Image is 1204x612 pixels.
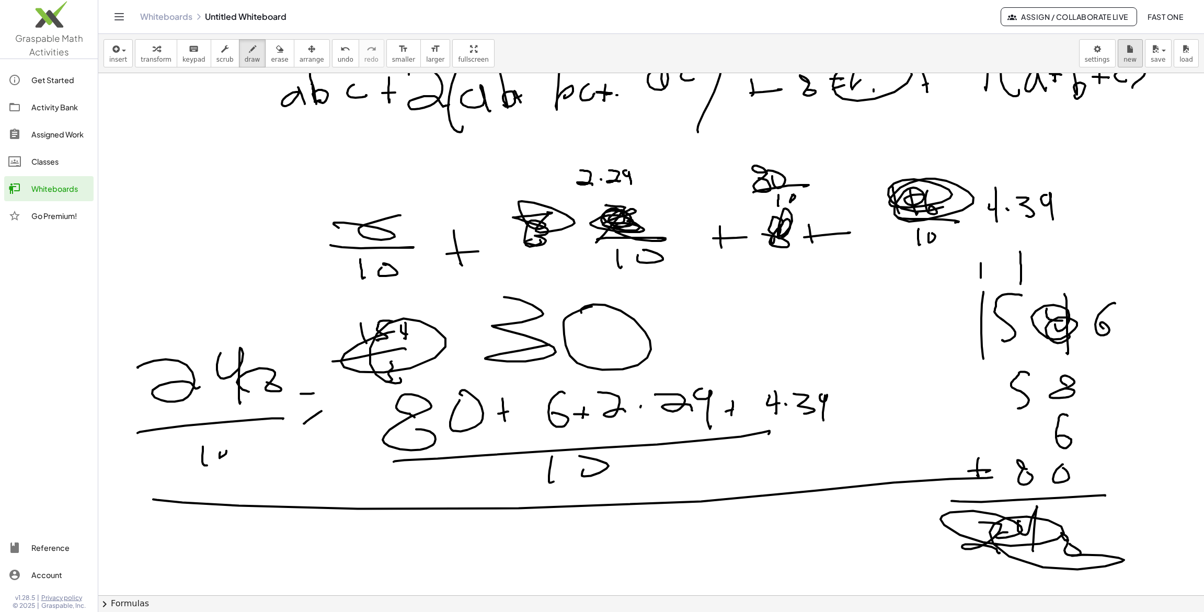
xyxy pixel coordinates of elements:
[239,39,266,67] button: draw
[109,56,127,63] span: insert
[15,32,83,57] span: Graspable Math Activities
[1151,56,1165,63] span: save
[211,39,239,67] button: scrub
[386,39,421,67] button: format_sizesmaller
[430,43,440,55] i: format_size
[41,602,86,610] span: Graspable, Inc.
[245,56,260,63] span: draw
[31,210,89,222] div: Go Premium!
[31,182,89,195] div: Whiteboards
[452,39,494,67] button: fullscreen
[4,176,94,201] a: Whiteboards
[98,598,111,610] span: chevron_right
[31,569,89,581] div: Account
[189,43,199,55] i: keyboard
[1139,7,1191,26] button: Fast One
[4,149,94,174] a: Classes
[13,602,35,610] span: © 2025
[141,56,171,63] span: transform
[1118,39,1143,67] button: new
[426,56,444,63] span: larger
[294,39,330,67] button: arrange
[1001,7,1137,26] button: Assign / Collaborate Live
[332,39,359,67] button: undoundo
[111,8,128,25] button: Toggle navigation
[41,594,86,602] a: Privacy policy
[37,602,39,610] span: |
[398,43,408,55] i: format_size
[338,56,353,63] span: undo
[1174,39,1199,67] button: load
[1179,56,1193,63] span: load
[135,39,177,67] button: transform
[364,56,379,63] span: redo
[359,39,384,67] button: redoredo
[177,39,211,67] button: keyboardkeypad
[420,39,450,67] button: format_sizelarger
[182,56,205,63] span: keypad
[104,39,133,67] button: insert
[15,594,35,602] span: v1.28.5
[4,535,94,560] a: Reference
[4,562,94,587] a: Account
[4,95,94,120] a: Activity Bank
[271,56,288,63] span: erase
[140,11,192,22] a: Whiteboards
[1148,12,1183,21] span: Fast One
[31,128,89,141] div: Assigned Work
[458,56,488,63] span: fullscreen
[1145,39,1172,67] button: save
[392,56,415,63] span: smaller
[300,56,324,63] span: arrange
[340,43,350,55] i: undo
[265,39,294,67] button: erase
[1010,12,1128,21] span: Assign / Collaborate Live
[31,541,89,554] div: Reference
[366,43,376,55] i: redo
[4,67,94,93] a: Get Started
[37,594,39,602] span: |
[4,122,94,147] a: Assigned Work
[98,595,1204,612] button: chevron_rightFormulas
[31,101,89,113] div: Activity Bank
[216,56,234,63] span: scrub
[1085,56,1110,63] span: settings
[31,74,89,86] div: Get Started
[1123,56,1137,63] span: new
[1079,39,1116,67] button: settings
[31,155,89,168] div: Classes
